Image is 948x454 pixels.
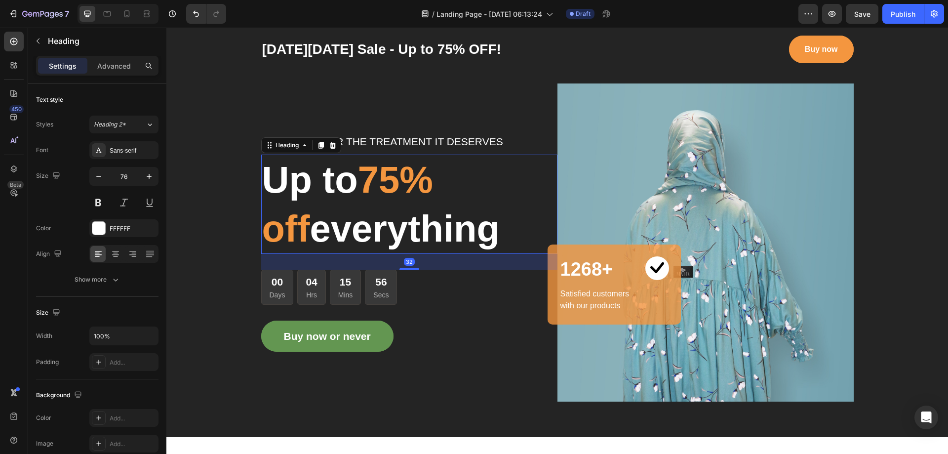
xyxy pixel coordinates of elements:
p: Secs [207,262,222,273]
div: Font [36,146,48,155]
span: / [432,9,434,19]
button: Save [846,4,878,24]
button: 7 [4,4,74,24]
button: Heading 2* [89,116,158,133]
img: Alt Image [391,56,687,374]
div: Width [36,331,52,340]
div: Color [36,413,51,422]
span: Landing Page - [DATE] 06:13:24 [436,9,542,19]
p: Hrs [139,262,151,273]
div: Beta [7,181,24,189]
div: 56 [207,247,222,262]
p: Satisfied customers with our products [394,260,477,284]
div: 15 [172,247,187,262]
div: 00 [103,247,119,262]
button: Show more [36,271,158,289]
div: Add... [110,358,156,367]
input: Auto [90,327,158,345]
p: Advanced [97,61,131,71]
p: Settings [49,61,77,71]
div: Show more [75,275,120,285]
div: Size [36,169,62,183]
div: Background [36,389,84,402]
div: Size [36,306,62,320]
div: Color [36,224,51,233]
iframe: Design area [166,28,948,454]
div: 04 [139,247,151,262]
span: Draft [576,9,591,18]
div: 32 [237,230,248,238]
div: 450 [9,105,24,113]
div: Styles [36,120,53,129]
div: FFFFFF [110,224,156,233]
div: Buy now or never [118,301,204,317]
div: Align [36,248,64,261]
p: 1268+ [394,230,463,254]
p: Heading [48,35,155,47]
p: Days [103,262,119,273]
div: Text style [36,95,63,104]
img: Alt Image [479,229,503,252]
p: Mins [172,262,187,273]
div: Padding [36,358,59,367]
button: Publish [882,4,924,24]
div: Undo/Redo [186,4,226,24]
div: Image [36,439,53,448]
p: 7 [65,8,69,20]
div: Open Intercom Messenger [914,406,938,429]
div: Publish [891,9,915,19]
button: Buy now or never [95,293,227,325]
div: Add... [110,440,156,449]
span: Save [854,10,870,18]
div: Sans-serif [110,146,156,155]
div: Add... [110,414,156,423]
span: Heading 2* [94,120,126,129]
